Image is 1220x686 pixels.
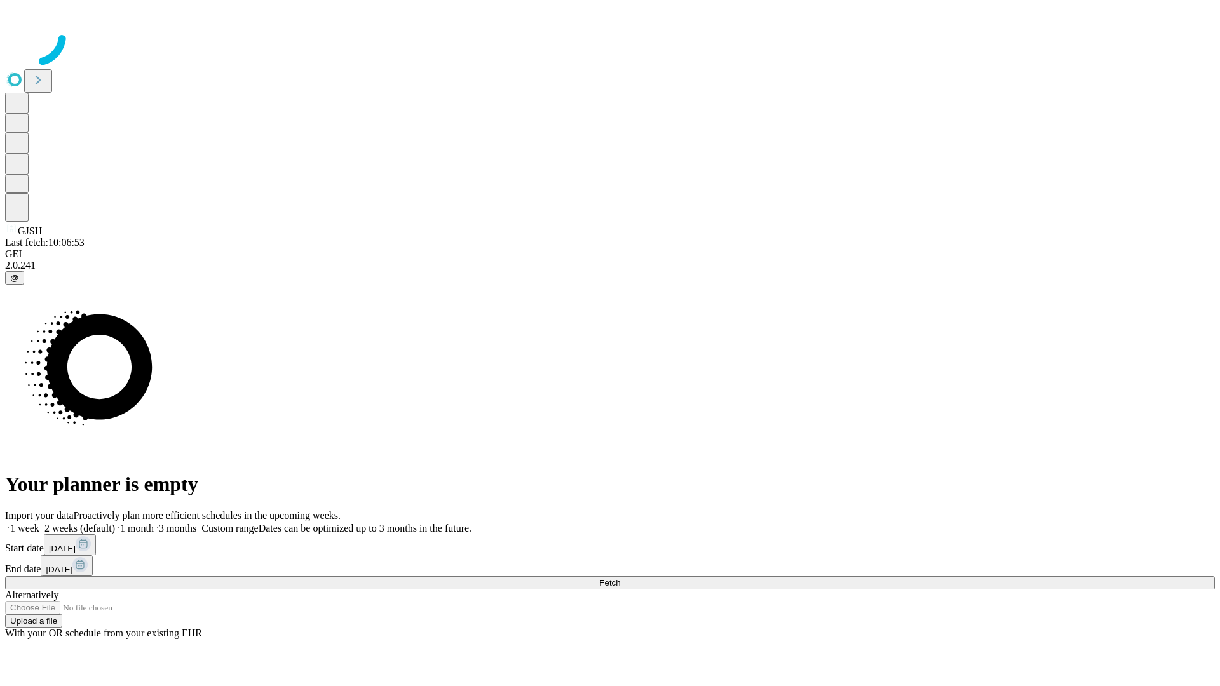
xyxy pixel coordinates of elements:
[5,473,1215,496] h1: Your planner is empty
[5,510,74,521] span: Import your data
[5,555,1215,576] div: End date
[46,565,72,574] span: [DATE]
[5,237,85,248] span: Last fetch: 10:06:53
[599,578,620,588] span: Fetch
[49,544,76,553] span: [DATE]
[5,534,1215,555] div: Start date
[120,523,154,534] span: 1 month
[18,225,42,236] span: GJSH
[74,510,341,521] span: Proactively plan more efficient schedules in the upcoming weeks.
[159,523,196,534] span: 3 months
[5,614,62,628] button: Upload a file
[10,523,39,534] span: 1 week
[259,523,471,534] span: Dates can be optimized up to 3 months in the future.
[5,576,1215,589] button: Fetch
[5,271,24,285] button: @
[201,523,258,534] span: Custom range
[5,589,58,600] span: Alternatively
[5,248,1215,260] div: GEI
[44,523,115,534] span: 2 weeks (default)
[5,260,1215,271] div: 2.0.241
[10,273,19,283] span: @
[41,555,93,576] button: [DATE]
[44,534,96,555] button: [DATE]
[5,628,202,638] span: With your OR schedule from your existing EHR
